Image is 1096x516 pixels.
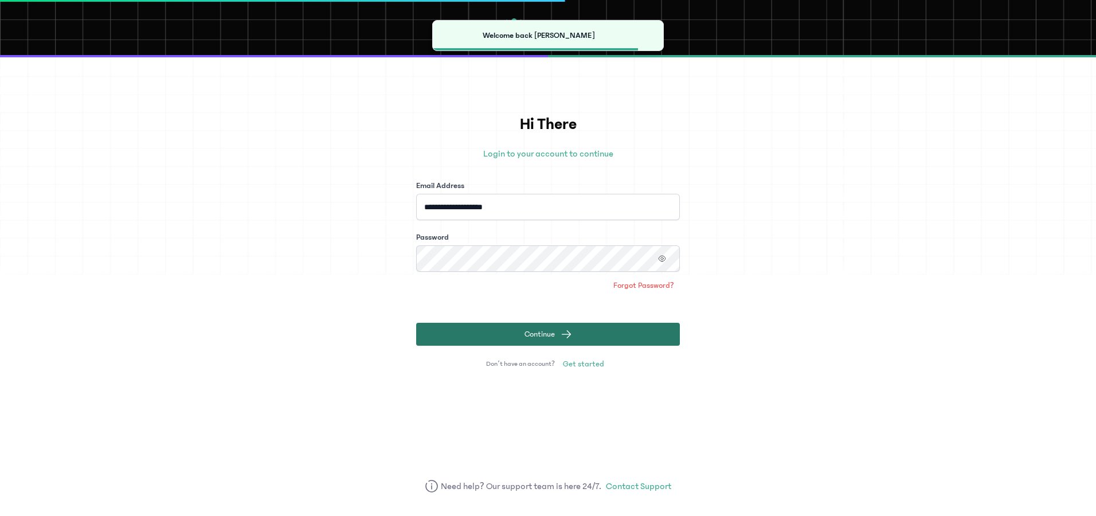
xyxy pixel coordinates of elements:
span: Need help? Our support team is here 24/7. [441,479,602,493]
a: Forgot Password? [608,276,680,295]
span: Get started [563,358,604,370]
a: Contact Support [606,479,671,493]
span: Forgot Password? [613,280,674,291]
span: Don’t have an account? [486,359,555,369]
a: Get started [557,355,610,373]
button: Close [643,30,654,41]
span: Welcome back [PERSON_NAME] [483,31,595,40]
span: Continue [524,329,555,340]
button: Continue [416,323,680,346]
h1: Hi There [416,112,680,136]
label: Email Address [416,180,464,191]
label: Password [416,232,449,243]
p: Login to your account to continue [416,147,680,161]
